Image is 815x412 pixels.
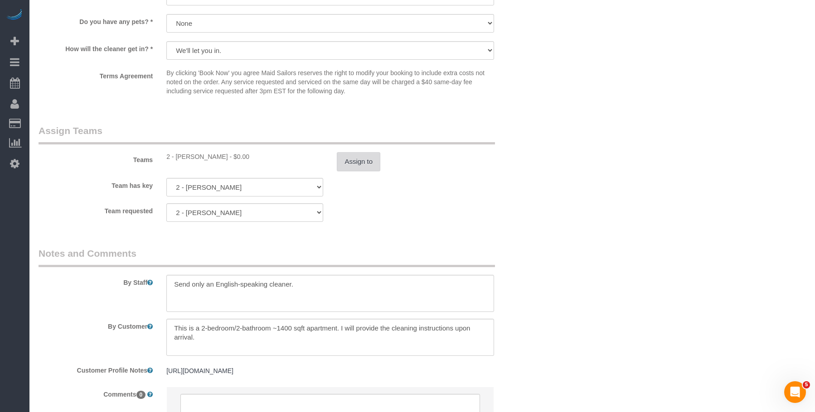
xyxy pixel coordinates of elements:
label: How will the cleaner get in? * [32,41,160,53]
pre: [URL][DOMAIN_NAME] [166,366,494,375]
legend: Notes and Comments [39,247,495,267]
label: Team has key [32,178,160,190]
img: Automaid Logo [5,9,24,22]
label: Comments [32,387,160,399]
p: By clicking 'Book Now' you agree Maid Sailors reserves the right to modify your booking to includ... [166,68,494,96]
iframe: Intercom live chat [784,381,806,403]
label: Terms Agreement [32,68,160,81]
legend: Assign Teams [39,124,495,144]
label: Do you have any pets? * [32,14,160,26]
label: Team requested [32,203,160,216]
label: Teams [32,152,160,164]
span: 5 [803,381,810,388]
button: Assign to [337,152,380,171]
div: 0 hours x $17.00/hour [166,152,323,161]
span: 0 [136,391,146,399]
label: By Customer [32,319,160,331]
label: By Staff [32,275,160,287]
label: Customer Profile Notes [32,363,160,375]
